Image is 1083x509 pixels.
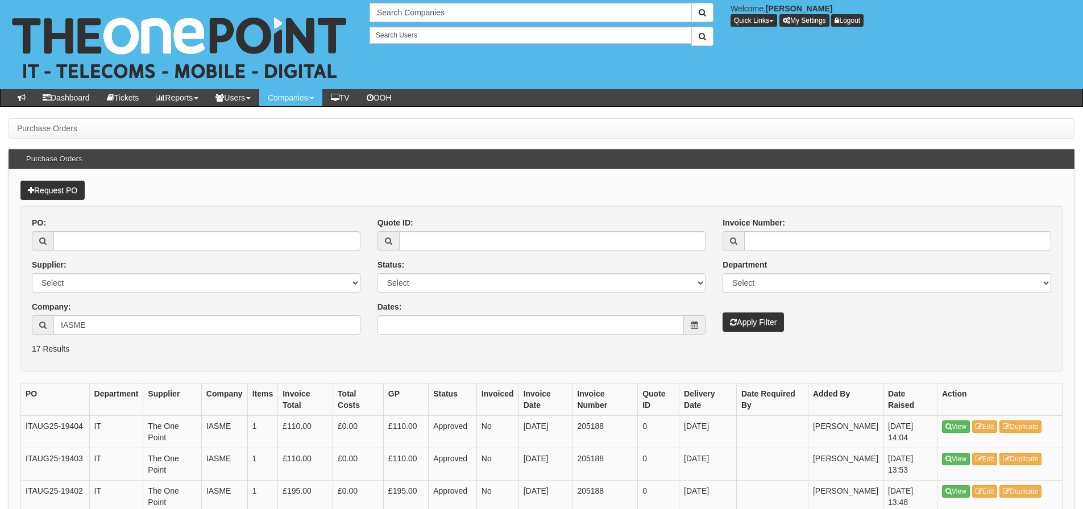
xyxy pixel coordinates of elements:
th: Supplier [143,383,202,415]
label: Supplier: [32,259,67,270]
a: Duplicate [999,453,1041,465]
th: Total Costs [333,383,384,415]
a: Duplicate [999,485,1041,498]
label: Quote ID: [377,217,413,228]
input: Search Users [370,27,692,44]
p: 17 Results [32,343,1051,354]
td: £110.00 [383,415,428,448]
td: 0 [638,448,679,480]
td: [PERSON_NAME] [808,415,883,448]
th: GP [383,383,428,415]
th: Date Required By [737,383,808,415]
td: The One Point [143,448,202,480]
td: IT [89,415,143,448]
td: IASME [201,415,247,448]
a: Duplicate [999,420,1041,433]
td: 1 [247,448,278,480]
td: [PERSON_NAME] [808,448,883,480]
div: Welcome, [722,3,1083,27]
label: Status: [377,259,404,270]
td: £110.00 [278,415,333,448]
button: Quick Links [731,14,777,27]
th: Status [429,383,477,415]
th: Department [89,383,143,415]
td: No [476,448,518,480]
td: No [476,415,518,448]
td: £0.00 [333,448,384,480]
a: Dashboard [34,89,98,106]
td: ITAUG25-19403 [21,448,90,480]
td: IT [89,448,143,480]
td: £110.00 [383,448,428,480]
th: Delivery Date [679,383,737,415]
td: [DATE] [518,415,572,448]
a: TV [322,89,358,106]
th: PO [21,383,90,415]
th: Added By [808,383,883,415]
td: [DATE] [518,448,572,480]
a: Tickets [98,89,148,106]
input: Search Companies [370,3,692,22]
th: Company [201,383,247,415]
a: View [942,485,970,498]
a: Edit [972,453,998,465]
a: Reports [147,89,207,106]
td: 205188 [572,415,638,448]
a: My Settings [779,14,829,27]
th: Items [247,383,278,415]
td: The One Point [143,415,202,448]
a: View [942,420,970,433]
th: Invoice Number [572,383,638,415]
td: [DATE] 13:53 [883,448,937,480]
a: View [942,453,970,465]
td: Approved [429,415,477,448]
a: Edit [972,420,998,433]
td: Approved [429,448,477,480]
td: 1 [247,415,278,448]
a: Logout [831,14,864,27]
a: Users [207,89,259,106]
label: Company: [32,301,70,312]
a: OOH [358,89,400,106]
th: Invoice Total [278,383,333,415]
label: Department [723,259,767,270]
td: [DATE] [679,448,737,480]
a: Companies [259,89,322,106]
td: 205188 [572,448,638,480]
h3: Purchase Orders [20,149,88,169]
b: [PERSON_NAME] [766,4,832,13]
th: Quote ID [638,383,679,415]
td: £0.00 [333,415,384,448]
td: [DATE] [679,415,737,448]
th: Date Raised [883,383,937,415]
td: [DATE] 14:04 [883,415,937,448]
label: Invoice Number: [723,217,785,228]
a: Request PO [20,181,85,200]
td: ITAUG25-19404 [21,415,90,448]
label: PO: [32,217,46,228]
th: Action [937,383,1063,415]
th: Invoiced [476,383,518,415]
td: 0 [638,415,679,448]
button: Apply Filter [723,312,784,332]
td: £110.00 [278,448,333,480]
label: Dates: [377,301,402,312]
th: Invoice Date [518,383,572,415]
a: Edit [972,485,998,498]
li: Purchase Orders [17,123,77,134]
td: IASME [201,448,247,480]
